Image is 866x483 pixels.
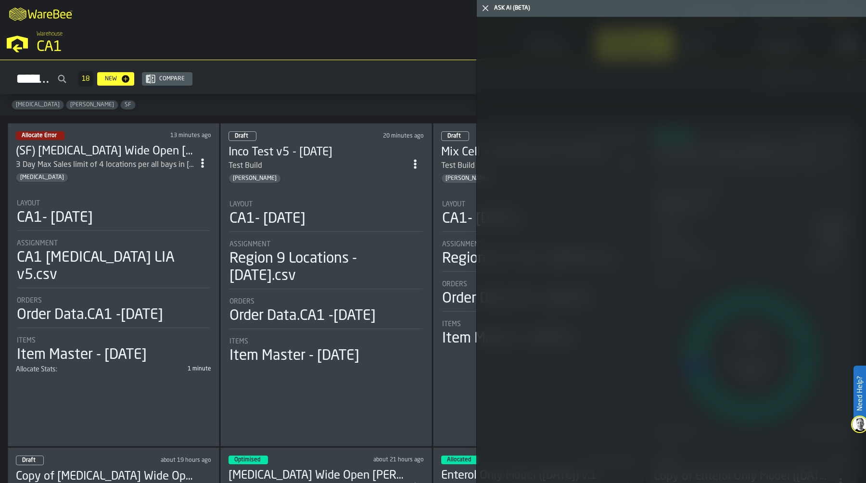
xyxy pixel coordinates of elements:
[229,201,423,208] div: Title
[347,457,424,463] div: Updated: 30/09/2025, 22:54:08 Created: 30/09/2025, 22:51:43
[17,297,42,305] span: Orders
[17,200,210,231] div: stat-Layout
[16,174,68,181] span: Enteral
[17,337,210,364] div: stat-Items
[229,210,306,228] div: CA1- [DATE]
[229,241,423,248] div: Title
[12,102,64,108] span: Enteral
[17,249,210,284] div: CA1 [MEDICAL_DATA] LIA v5.csv
[442,280,636,288] div: Title
[142,72,192,86] button: button-Compare
[16,366,112,373] div: Title
[229,241,423,289] div: stat-Assignment
[442,201,636,208] div: Title
[442,241,636,248] div: Title
[17,297,210,305] div: Title
[442,280,467,288] span: Orders
[229,175,280,182] span: Gregg
[82,76,89,82] span: 18
[854,367,865,420] label: Need Help?
[229,241,270,248] span: Assignment
[442,320,636,328] div: Title
[442,320,636,347] div: stat-Items
[442,201,465,208] span: Layout
[17,209,93,227] div: CA1- [DATE]
[229,160,262,172] div: Test Build
[229,160,407,172] div: Test Build
[139,132,212,139] div: Updated: 01/10/2025, 19:20:53 Created: 01/10/2025, 17:07:41
[17,337,36,344] span: Items
[17,240,210,247] div: Title
[16,144,194,159] div: (SF) Enteral Wide Open EA-EC
[115,366,211,372] div: 1 minute
[229,201,253,208] span: Layout
[66,102,118,108] span: Gregg
[17,200,210,207] div: Title
[341,133,424,140] div: Updated: 01/10/2025, 19:13:59 Created: 01/10/2025, 19:13:41
[229,145,407,160] div: Inco Test v5 - 10.01.25
[442,241,636,272] div: stat-Assignment
[16,456,44,465] div: status-0 2
[17,200,40,207] span: Layout
[234,457,260,463] span: Optimised
[16,159,194,171] div: 3 Day Max Sales limit of 4 locations per all bays in EA-EC
[101,76,121,82] div: New
[229,338,248,345] span: Items
[37,31,63,38] span: Warehouse
[16,366,57,373] span: Allocate Stats:
[16,190,211,373] section: card-SimulationDashboardCard-allocationError
[229,307,376,325] div: Order Data.CA1 -[DATE]
[229,145,407,160] h3: Inco Test v5 - [DATE]
[121,102,135,108] span: SF
[442,175,493,182] span: Gregg
[97,72,134,86] button: button-New
[441,191,637,349] section: card-SimulationDashboardCard-draft
[17,337,210,344] div: Title
[442,290,588,307] div: Order Data.CA1 -[DATE]
[229,338,423,365] div: stat-Items
[128,457,211,464] div: Updated: 01/10/2025, 00:17:32 Created: 01/10/2025, 00:17:32
[16,366,211,373] div: stat-Allocate Stats:
[17,297,210,328] div: stat-Orders
[447,133,461,139] span: Draft
[229,298,423,305] div: Title
[22,458,36,463] span: Draft
[442,320,461,328] span: Items
[229,131,256,141] div: status-0 2
[442,201,636,232] div: stat-Layout
[442,210,518,228] div: CA1- [DATE]
[229,298,255,305] span: Orders
[16,131,64,140] div: status-2 2
[17,346,147,364] div: Item Master - [DATE]
[16,159,194,171] div: 3 Day Max Sales limit of 4 locations per all bays in [PERSON_NAME]
[441,456,479,464] div: status-3 2
[229,250,423,285] div: Region 9 Locations - [DATE].csv
[442,330,572,347] div: Item Master - [DATE]
[441,145,619,160] div: Mix Cell + Cool Room v5- 10.1.25
[155,76,189,82] div: Compare
[441,160,619,172] div: Test Build
[229,347,359,365] div: Item Master - [DATE]
[442,241,483,248] span: Assignment
[37,38,296,56] div: CA1
[17,240,58,247] span: Assignment
[229,338,423,345] div: Title
[229,191,424,367] section: card-SimulationDashboardCard-draft
[433,123,645,446] div: ItemListCard-DashboardItemContainer
[229,456,268,464] div: status-3 2
[229,201,423,232] div: stat-Layout
[22,133,57,139] span: Allocate Error
[441,145,619,160] h3: Mix Cell + Cool Room v5- [DATE]
[220,123,432,446] div: ItemListCard-DashboardItemContainer
[441,131,469,141] div: status-0 2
